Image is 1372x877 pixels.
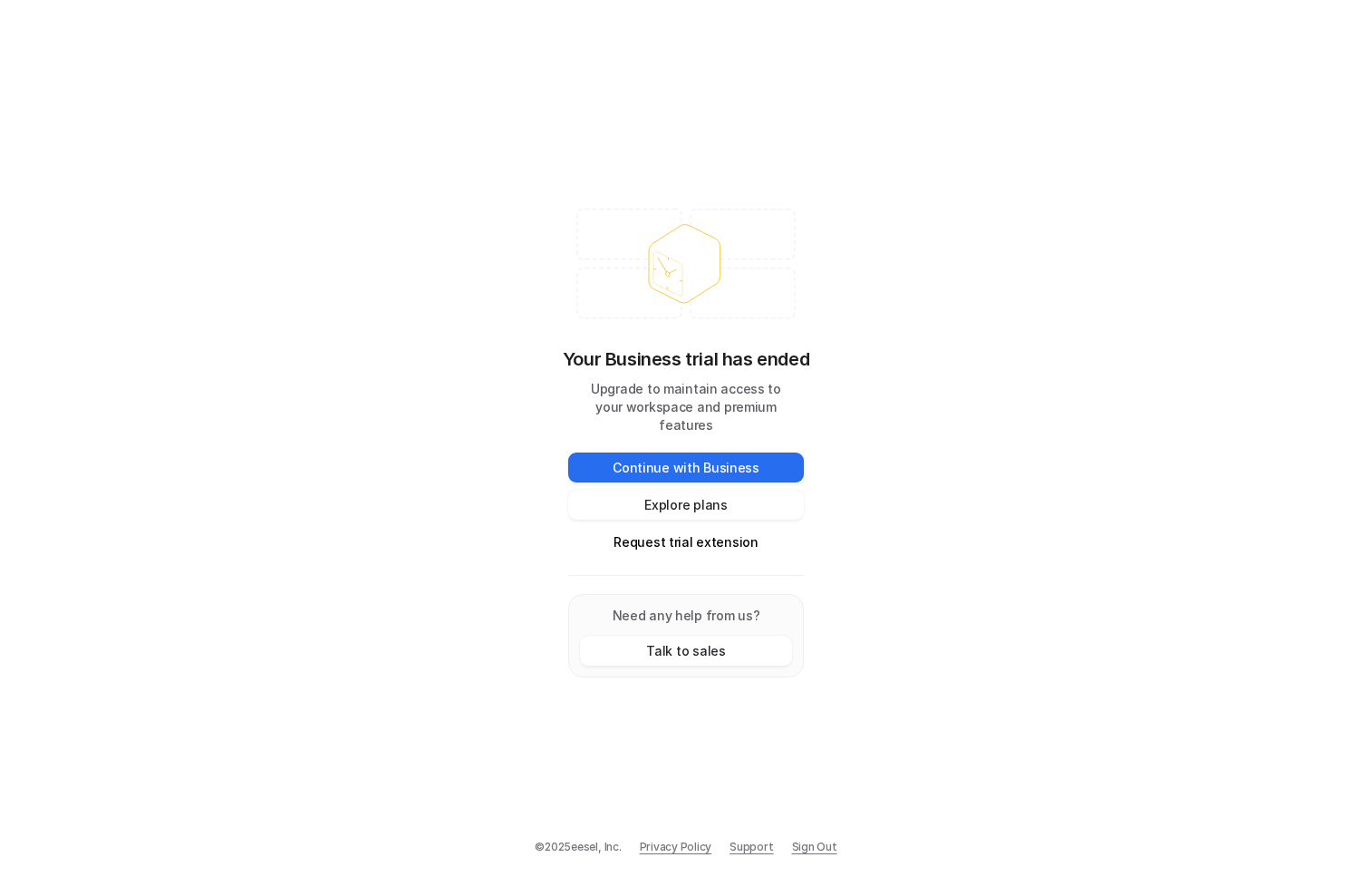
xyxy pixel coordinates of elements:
p: © 2025 eesel, Inc. [535,839,621,855]
button: Continue with Business [568,453,804,482]
p: Your Business trial has ended [563,346,809,373]
button: Explore plans [568,490,804,520]
p: Need any help from us? [580,606,792,625]
span: Support [729,839,773,855]
a: Sign Out [792,839,837,855]
button: Request trial extension [568,527,804,557]
button: Talk to sales [580,636,792,666]
a: Privacy Policy [640,839,712,855]
p: Upgrade to maintain access to your workspace and premium features [568,380,804,434]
